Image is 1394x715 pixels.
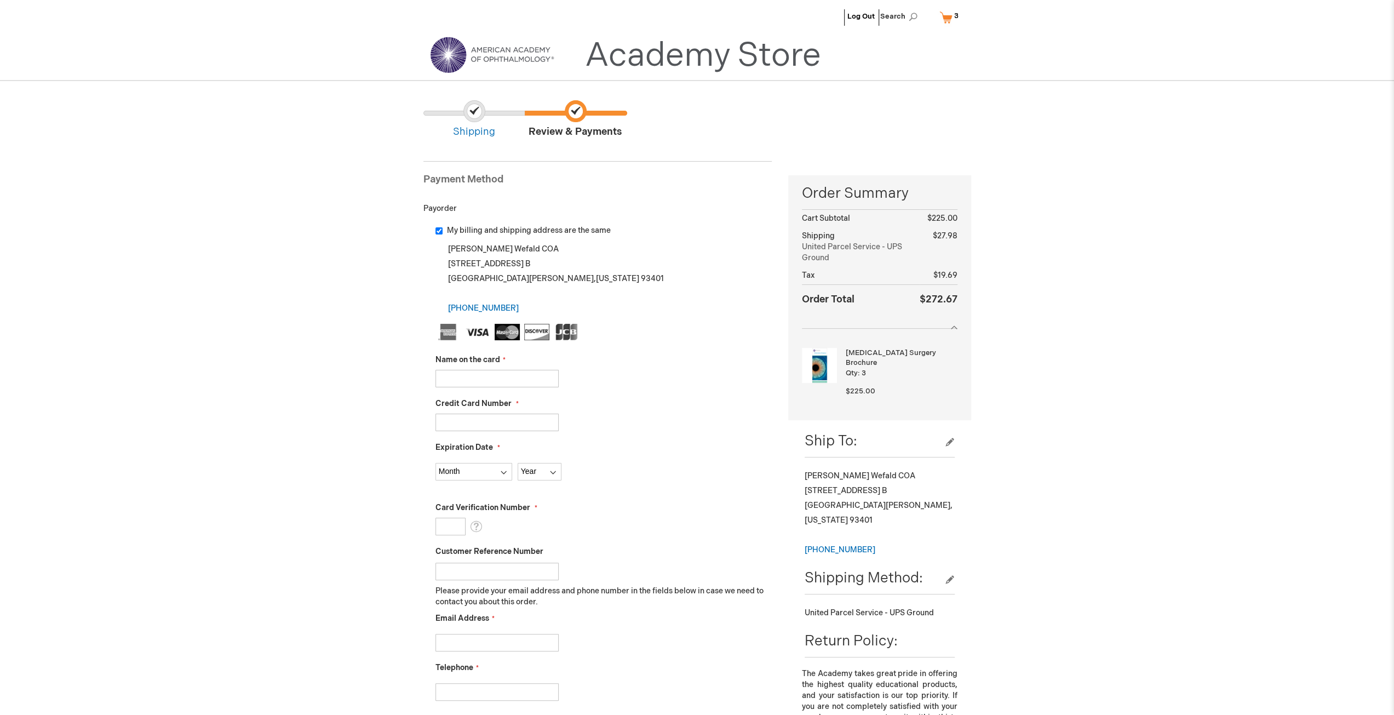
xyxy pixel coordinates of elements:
[423,100,525,139] span: Shipping
[435,663,473,672] span: Telephone
[846,348,954,368] strong: [MEDICAL_DATA] Surgery Brochure
[802,210,919,228] th: Cart Subtotal
[435,242,772,316] div: [PERSON_NAME] Wefald COA [STREET_ADDRESS] B [GEOGRAPHIC_DATA][PERSON_NAME] , 93401
[802,267,919,285] th: Tax
[954,12,959,20] span: 3
[933,271,957,280] span: $19.69
[435,518,466,535] input: Card Verification Number
[435,586,772,608] p: Please provide your email address and phone number in the fields below in case we need to contact...
[862,369,866,377] span: 3
[805,570,923,587] span: Shipping Method:
[805,516,848,525] span: [US_STATE]
[524,324,549,340] img: Discover
[927,214,957,223] span: $225.00
[435,355,500,364] span: Name on the card
[880,5,922,27] span: Search
[448,304,519,313] a: [PHONE_NUMBER]
[802,348,837,383] img: Vitrectomy Surgery Brochure
[447,226,611,235] span: My billing and shipping address are the same
[585,36,821,76] a: Academy Store
[435,324,461,340] img: American Express
[802,231,835,241] span: Shipping
[465,324,490,340] img: Visa
[805,608,934,617] span: United Parcel Service - UPS Ground
[525,100,626,139] span: Review & Payments
[802,291,854,307] strong: Order Total
[495,324,520,340] img: MasterCard
[805,468,954,557] div: [PERSON_NAME] Wefald COA [STREET_ADDRESS] B [GEOGRAPHIC_DATA][PERSON_NAME] , 93401
[805,633,898,650] span: Return Policy:
[435,547,543,556] span: Customer Reference Number
[846,369,858,377] span: Qty
[846,387,875,396] span: $225.00
[805,433,857,450] span: Ship To:
[802,242,919,264] span: United Parcel Service - UPS Ground
[805,545,875,554] a: [PHONE_NUMBER]
[435,414,559,431] input: Credit Card Number
[435,443,493,452] span: Expiration Date
[847,12,875,21] a: Log Out
[596,274,639,283] span: [US_STATE]
[435,399,512,408] span: Credit Card Number
[435,614,489,623] span: Email Address
[554,324,579,340] img: JCB
[920,294,957,305] span: $272.67
[423,204,457,213] span: Payorder
[933,231,957,241] span: $27.98
[423,173,772,192] div: Payment Method
[937,8,966,27] a: 3
[435,503,530,512] span: Card Verification Number
[802,184,957,209] span: Order Summary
